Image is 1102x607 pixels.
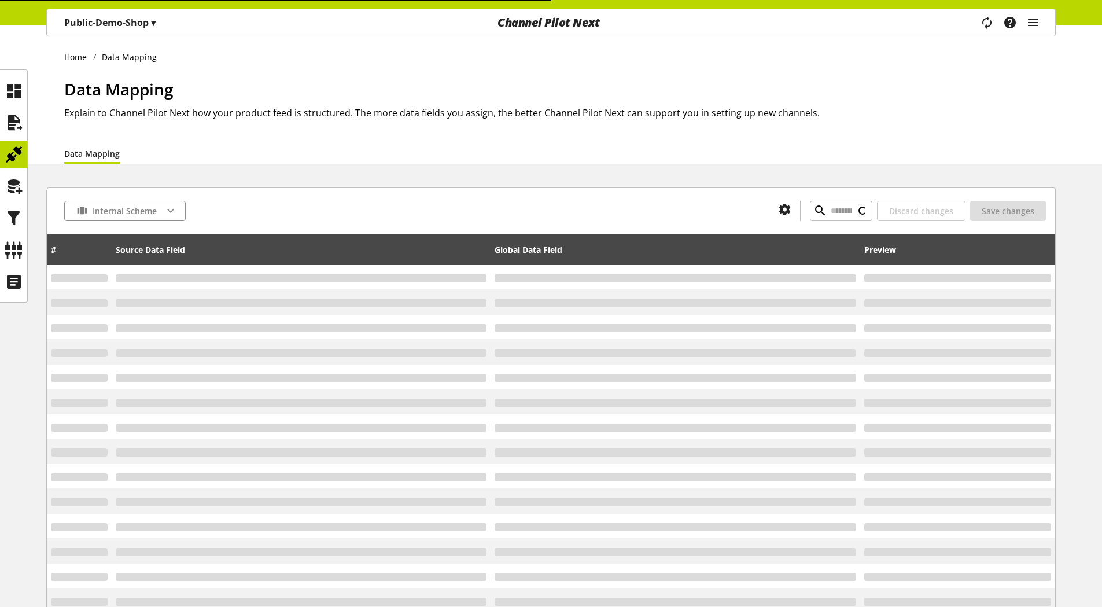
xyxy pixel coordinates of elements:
[970,201,1046,221] button: Save changes
[51,236,108,263] div: #
[877,201,965,221] button: Discard changes
[64,78,174,100] span: Data Mapping
[64,51,93,63] a: Home
[864,236,1051,263] div: Preview
[151,16,156,29] span: ▾
[46,9,1056,36] nav: main navigation
[64,148,120,160] a: Data Mapping
[495,236,857,263] div: Global Data Field
[116,236,486,263] div: Source Data Field
[64,106,1056,120] h2: Explain to Channel Pilot Next how your product feed is structured. The more data fields you assig...
[64,16,156,30] p: Public-Demo-Shop
[982,205,1034,217] span: Save changes
[889,205,953,217] span: Discard changes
